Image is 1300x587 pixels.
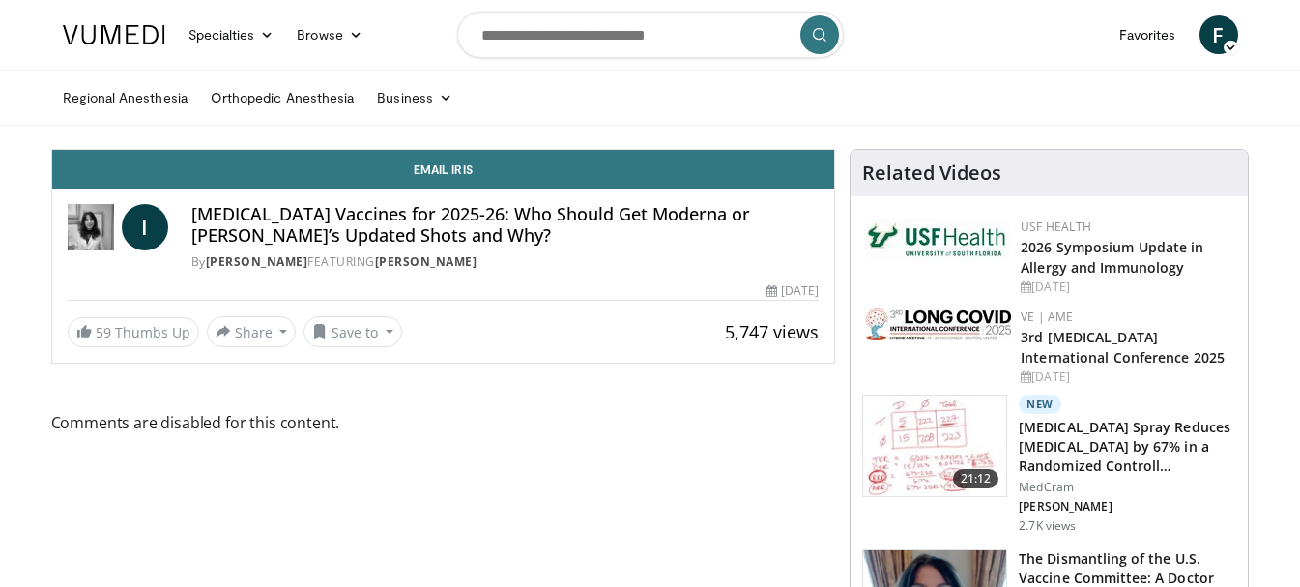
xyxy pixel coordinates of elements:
[953,469,999,488] span: 21:12
[51,78,199,117] a: Regional Anesthesia
[1021,279,1232,296] div: [DATE]
[177,15,286,54] a: Specialties
[1199,15,1238,54] a: F
[1021,308,1073,325] a: VE | AME
[862,395,1236,534] a: 21:12 New [MEDICAL_DATA] Spray Reduces [MEDICAL_DATA] by 67% in a Randomized Controll… MedCram [P...
[63,25,165,44] img: VuMedi Logo
[51,410,836,435] span: Comments are disabled for this content.
[1021,238,1203,277] a: 2026 Symposium Update in Allergy and Immunology
[191,204,820,246] h4: [MEDICAL_DATA] Vaccines for 2025-26: Who Should Get Moderna or [PERSON_NAME]’s Updated Shots and ...
[1019,499,1236,514] p: [PERSON_NAME]
[199,78,365,117] a: Orthopedic Anesthesia
[285,15,374,54] a: Browse
[766,282,819,300] div: [DATE]
[52,150,835,189] a: Email Iris
[725,320,819,343] span: 5,747 views
[206,253,308,270] a: [PERSON_NAME]
[1019,418,1236,476] h3: [MEDICAL_DATA] Spray Reduces [MEDICAL_DATA] by 67% in a Randomized Controll…
[68,204,114,250] img: Dr. Iris Gorfinkel
[862,161,1001,185] h4: Related Videos
[866,308,1011,340] img: a2792a71-925c-4fc2-b8ef-8d1b21aec2f7.png.150x105_q85_autocrop_double_scale_upscale_version-0.2.jpg
[863,396,1006,496] img: 500bc2c6-15b5-4613-8fa2-08603c32877b.150x105_q85_crop-smart_upscale.jpg
[1021,219,1091,235] a: USF Health
[68,317,199,347] a: 59 Thumbs Up
[303,316,402,347] button: Save to
[1021,368,1232,386] div: [DATE]
[1108,15,1188,54] a: Favorites
[1019,480,1236,495] p: MedCram
[1019,395,1061,414] p: New
[1021,328,1225,367] a: 3rd [MEDICAL_DATA] International Conference 2025
[207,316,297,347] button: Share
[191,253,820,271] div: By FEATURING
[365,78,464,117] a: Business
[122,204,168,250] a: I
[375,253,477,270] a: [PERSON_NAME]
[457,12,844,58] input: Search topics, interventions
[96,323,111,341] span: 59
[866,219,1011,261] img: 6ba8804a-8538-4002-95e7-a8f8012d4a11.png.150x105_q85_autocrop_double_scale_upscale_version-0.2.jpg
[1019,518,1076,534] p: 2.7K views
